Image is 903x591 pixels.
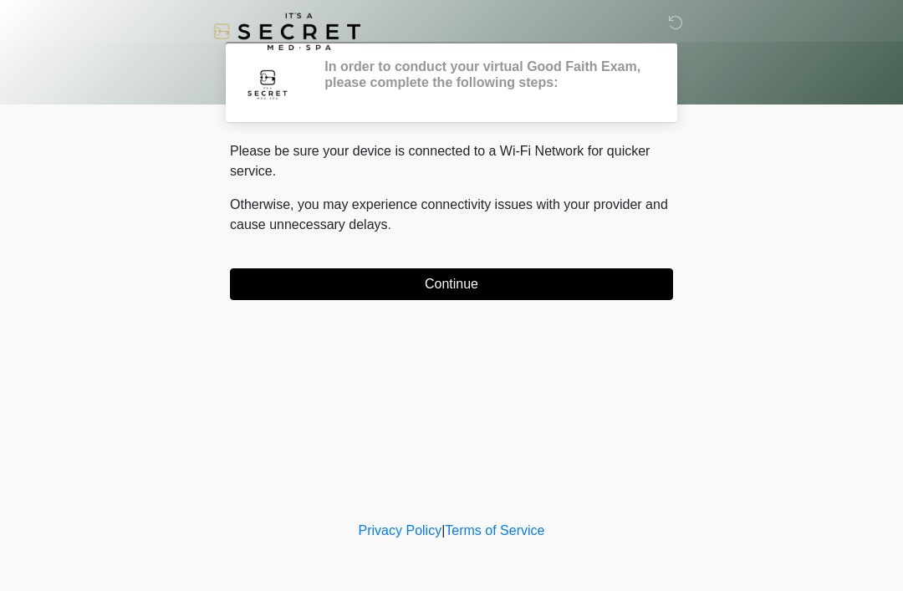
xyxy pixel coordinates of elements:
button: Continue [230,268,673,300]
a: | [441,523,445,538]
span: . [388,217,391,232]
p: Please be sure your device is connected to a Wi-Fi Network for quicker service. [230,141,673,181]
img: It's A Secret Med Spa Logo [213,13,360,50]
a: Privacy Policy [359,523,442,538]
a: Terms of Service [445,523,544,538]
img: Agent Avatar [242,59,293,109]
p: Otherwise, you may experience connectivity issues with your provider and cause unnecessary delays [230,195,673,235]
h2: In order to conduct your virtual Good Faith Exam, please complete the following steps: [324,59,648,90]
